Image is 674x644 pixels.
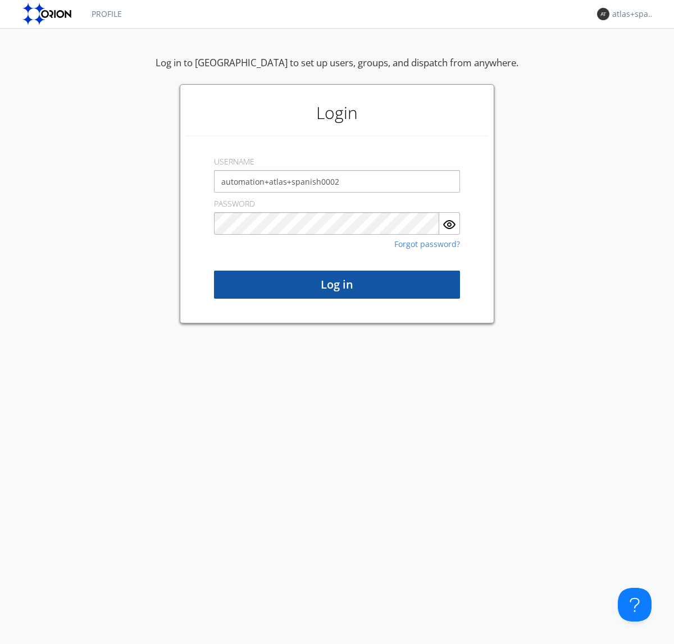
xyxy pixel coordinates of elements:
div: Log in to [GEOGRAPHIC_DATA] to set up users, groups, and dispatch from anywhere. [156,56,518,84]
h1: Login [186,90,488,135]
div: atlas+spanish0002 [612,8,654,20]
input: Password [214,212,439,235]
button: Log in [214,271,460,299]
img: orion-labs-logo.svg [22,3,75,25]
a: Forgot password? [394,240,460,248]
button: Show Password [439,212,460,235]
img: eye.svg [443,218,456,231]
img: 373638.png [597,8,609,20]
label: USERNAME [214,156,254,167]
label: PASSWORD [214,198,255,209]
iframe: Toggle Customer Support [618,588,652,622]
